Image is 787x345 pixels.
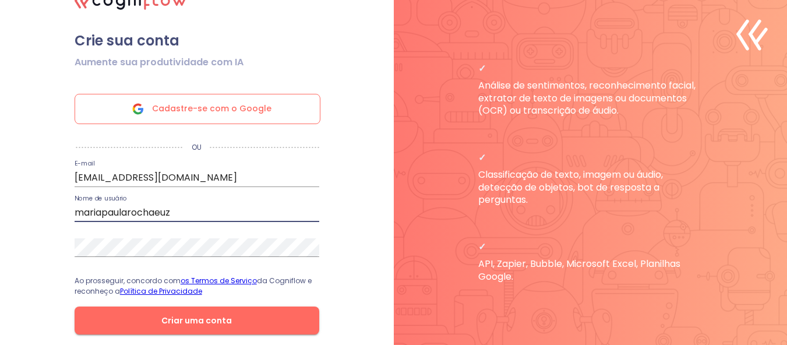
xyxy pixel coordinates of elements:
a: Política de Privacidade [120,286,202,296]
div: Cadastre-se com o Google [75,94,320,124]
font: Nome de usuário [75,193,126,202]
font: Cadastre-se com o Google [152,103,271,114]
font: ✓ [478,62,486,75]
font: Aumente sua produtividade com IA [75,55,243,69]
font: Análise de sentimentos, reconhecimento facial, extrator de texto de imagens ou documentos (OCR) o... [478,79,696,117]
font: Ao prosseguir, concordo com [75,276,181,286]
font: Criar uma conta [161,315,232,326]
font: OU [192,142,202,152]
font: ✓ [478,151,486,164]
button: Criar uma conta [75,307,319,335]
font: API, Zapier, Bubble, Microsoft Excel, Planilhas Google. [478,257,680,283]
font: E-mail [75,159,94,167]
font: Crie sua conta [75,31,179,50]
font: Classificação de texto, imagem ou áudio, detecção de objetos, bot de resposta a perguntas. [478,168,663,206]
a: os Termos de Serviço [181,276,257,286]
font: ✓ [478,240,486,254]
font: da Cogniflow e reconheço a [75,276,312,296]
